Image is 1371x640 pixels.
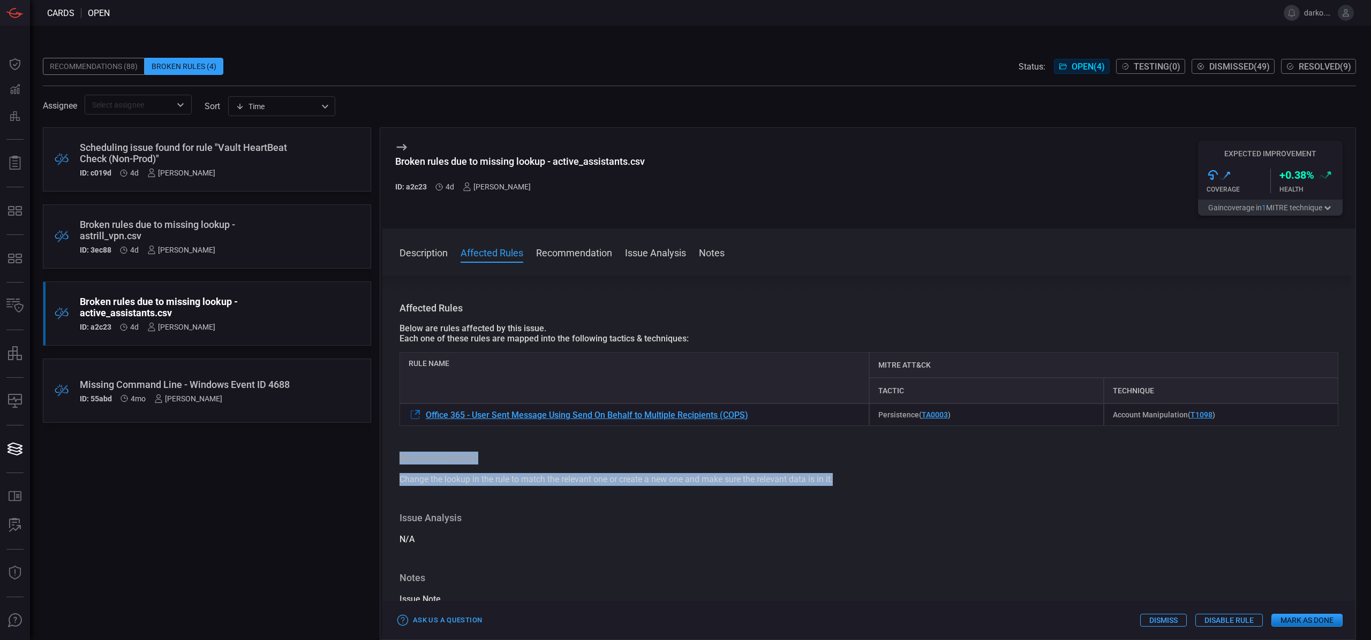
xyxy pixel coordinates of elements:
[400,512,1338,546] div: N/A
[1281,59,1356,74] button: Resolved(9)
[1054,59,1110,74] button: Open(4)
[1279,169,1314,181] h3: + 0.38 %
[426,410,748,420] span: Office 365 - User Sent Message Using Send On Behalf to Multiple Recipients (COPS)
[2,198,28,224] button: MITRE - Exposures
[80,246,111,254] h5: ID: 3ec88
[2,513,28,538] button: ALERT ANALYSIS
[1271,614,1343,627] button: Mark as Done
[2,484,28,509] button: Rule Catalog
[1019,62,1045,72] span: Status:
[400,302,1338,315] h3: Affected Rules
[400,512,1338,524] h3: Issue Analysis
[400,572,1338,584] h3: Notes
[463,182,531,191] div: [PERSON_NAME]
[1192,59,1275,74] button: Dismissed(49)
[1134,62,1180,72] span: Testing ( 0 )
[878,410,951,419] span: Persistence ( )
[400,246,448,258] button: Description
[2,246,28,271] button: MITRE - Detection Posture
[1104,378,1338,403] div: Technique
[88,8,110,18] span: open
[2,560,28,586] button: Threat Intelligence
[147,169,215,177] div: [PERSON_NAME]
[147,246,215,254] div: [PERSON_NAME]
[2,77,28,103] button: Detections
[461,246,523,258] button: Affected Rules
[1072,62,1105,72] span: Open ( 4 )
[1116,59,1185,74] button: Testing(0)
[80,219,293,241] div: Broken rules due to missing lookup - astrill_vpn.csv
[80,296,293,318] div: Broken rules due to missing lookup - active_assistants.csv
[869,378,1104,403] div: Tactic
[400,333,1338,344] div: Each one of these rules are mapped into the following tactics & techniques:
[130,246,139,254] span: Oct 05, 2025 3:15 PM
[1209,62,1270,72] span: Dismissed ( 49 )
[130,169,139,177] span: Oct 05, 2025 3:18 PM
[80,394,112,403] h5: ID: 55abd
[395,182,427,191] h5: ID: a2c23
[2,150,28,176] button: Reports
[395,612,485,629] button: Ask Us a Question
[80,142,293,164] div: Scheduling issue found for rule "Vault HeartBeat Check (Non-Prod)"
[2,51,28,77] button: Dashboard
[536,246,612,258] button: Recommendation
[699,246,725,258] button: Notes
[1207,186,1270,193] div: Coverage
[400,474,833,484] span: Change the lookup in the rule to match the relevant one or create a new one and make sure the rel...
[400,452,1338,464] h3: Recommendation
[400,323,1338,333] div: Below are rules affected by this issue.
[1262,203,1266,212] span: 1
[205,101,220,111] label: sort
[43,101,77,111] span: Assignee
[1198,200,1343,216] button: Gaincoverage in1MITRE technique
[2,608,28,634] button: Ask Us A Question
[80,323,111,331] h5: ID: a2c23
[88,98,171,111] input: Select assignee
[625,246,686,258] button: Issue Analysis
[47,8,74,18] span: Cards
[1191,410,1212,419] a: T1098
[2,436,28,462] button: Cards
[869,352,1339,378] div: MITRE ATT&CK
[154,394,222,403] div: [PERSON_NAME]
[1198,149,1343,158] h5: Expected Improvement
[2,388,28,414] button: Compliance Monitoring
[173,97,188,112] button: Open
[1113,410,1215,419] span: Account Manipulation ( )
[400,352,869,403] div: Rule Name
[2,341,28,367] button: assets
[1299,62,1351,72] span: Resolved ( 9 )
[922,410,948,419] a: TA0003
[43,58,145,75] div: Recommendations (88)
[131,394,146,403] span: Jun 10, 2025 5:47 PM
[400,593,1338,606] div: Issue Note
[1304,9,1334,17] span: darko.blagojevic
[1195,614,1263,627] button: Disable Rule
[409,408,748,421] a: Office 365 - User Sent Message Using Send On Behalf to Multiple Recipients (COPS)
[2,293,28,319] button: Inventory
[395,156,645,167] div: Broken rules due to missing lookup - active_assistants.csv
[147,323,215,331] div: [PERSON_NAME]
[145,58,223,75] div: Broken Rules (4)
[446,182,454,191] span: Oct 05, 2025 3:11 PM
[80,169,111,177] h5: ID: c019d
[80,379,293,390] div: Missing Command Line - Windows Event ID 4688
[1140,614,1187,627] button: Dismiss
[1279,186,1343,193] div: Health
[236,101,318,112] div: Time
[2,103,28,128] button: Preventions
[130,323,139,331] span: Oct 05, 2025 3:11 PM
